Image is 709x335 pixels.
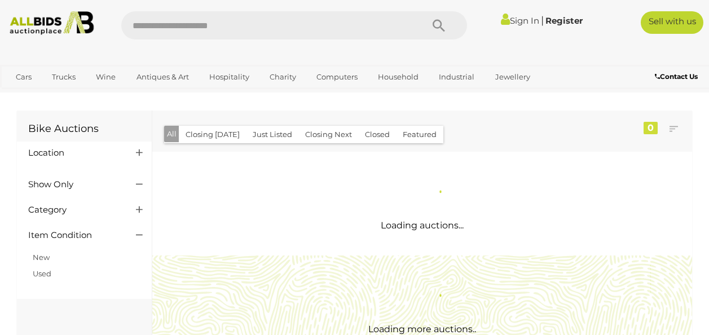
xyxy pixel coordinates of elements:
[262,68,303,86] a: Charity
[488,68,538,86] a: Jewellery
[501,15,539,26] a: Sign In
[28,124,140,135] h1: Bike Auctions
[50,86,88,105] a: Sports
[94,86,188,105] a: [GEOGRAPHIC_DATA]
[5,11,99,35] img: Allbids.com.au
[28,231,119,240] h4: Item Condition
[309,68,365,86] a: Computers
[396,126,443,143] button: Featured
[246,126,299,143] button: Just Listed
[644,122,658,134] div: 0
[545,15,583,26] a: Register
[411,11,467,39] button: Search
[28,180,119,189] h4: Show Only
[129,68,196,86] a: Antiques & Art
[381,220,464,231] span: Loading auctions...
[541,14,544,27] span: |
[45,68,83,86] a: Trucks
[368,324,476,334] span: Loading more auctions..
[8,68,39,86] a: Cars
[655,72,698,81] b: Contact Us
[33,269,51,278] a: Used
[8,86,45,105] a: Office
[28,148,119,158] h4: Location
[179,126,246,143] button: Closing [DATE]
[298,126,359,143] button: Closing Next
[641,11,703,34] a: Sell with us
[358,126,397,143] button: Closed
[655,70,701,83] a: Contact Us
[33,253,50,262] a: New
[371,68,426,86] a: Household
[202,68,257,86] a: Hospitality
[28,205,119,215] h4: Category
[164,126,179,142] button: All
[431,68,482,86] a: Industrial
[89,68,123,86] a: Wine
